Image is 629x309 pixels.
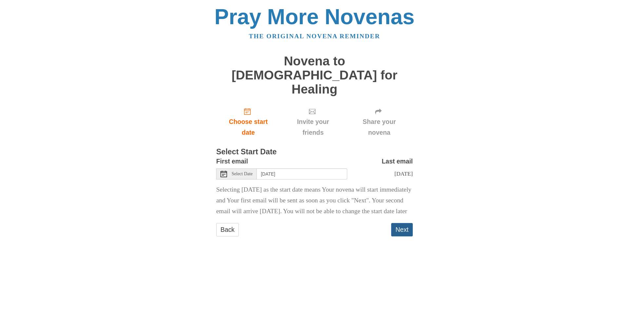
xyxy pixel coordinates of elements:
[257,168,347,180] input: Use the arrow keys to pick a date
[223,116,274,138] span: Choose start date
[394,170,413,177] span: [DATE]
[216,148,413,156] h3: Select Start Date
[382,156,413,167] label: Last email
[232,172,253,176] span: Select Date
[216,54,413,96] h1: Novena to [DEMOGRAPHIC_DATA] for Healing
[287,116,339,138] span: Invite your friends
[215,5,415,29] a: Pray More Novenas
[280,103,346,142] div: Click "Next" to confirm your start date first.
[391,223,413,236] button: Next
[346,103,413,142] div: Click "Next" to confirm your start date first.
[249,33,380,40] a: The original novena reminder
[216,103,280,142] a: Choose start date
[216,223,239,236] a: Back
[352,116,406,138] span: Share your novena
[216,156,248,167] label: First email
[216,184,413,217] p: Selecting [DATE] as the start date means Your novena will start immediately and Your first email ...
